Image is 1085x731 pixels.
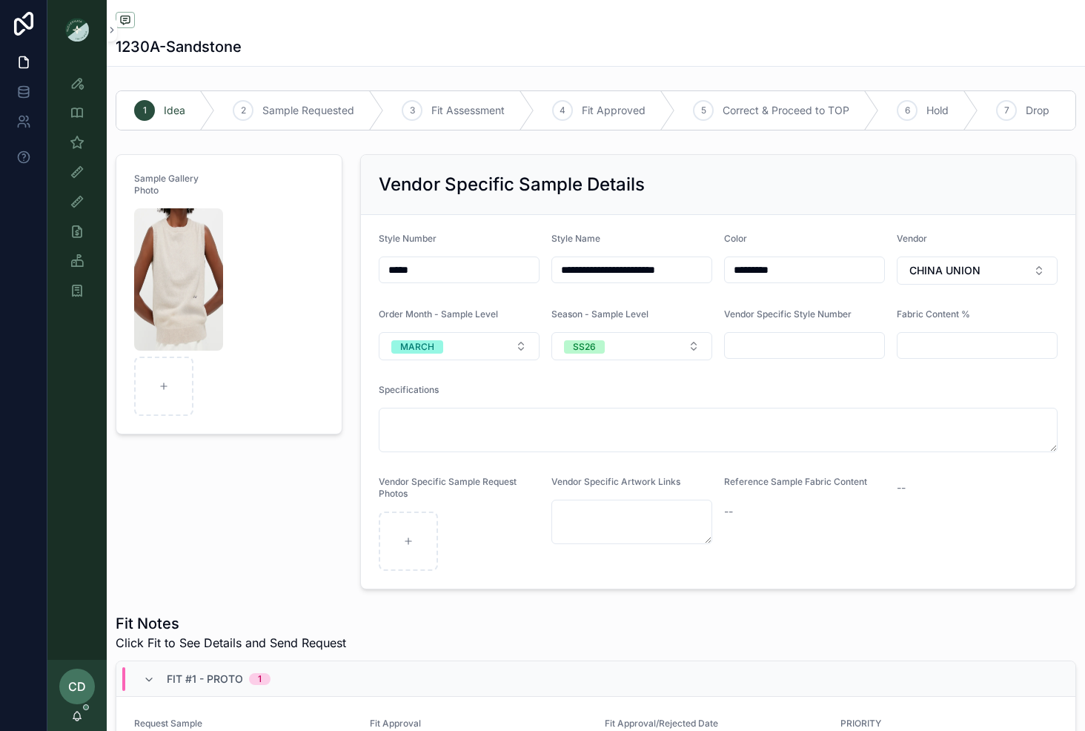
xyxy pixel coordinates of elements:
[134,173,199,196] span: Sample Gallery Photo
[551,308,648,320] span: Season - Sample Level
[897,233,927,244] span: Vendor
[840,718,1058,730] span: PRIORITY
[605,718,823,730] span: Fit Approval/Rejected Date
[1004,105,1009,116] span: 7
[573,340,596,354] div: SS26
[68,678,86,695] span: CD
[116,634,346,652] span: Click Fit to See Details and Send Request
[724,504,733,519] span: --
[134,718,352,730] span: Request Sample
[379,173,645,196] h2: Vendor Specific Sample Details
[65,18,89,42] img: App logo
[551,233,600,244] span: Style Name
[379,332,540,360] button: Select Button
[551,476,680,487] span: Vendor Specific Artwork Links
[379,233,437,244] span: Style Number
[258,673,262,685] div: 1
[909,263,981,278] span: CHINA UNION
[410,105,415,116] span: 3
[116,36,242,57] h1: 1230A-Sandstone
[164,103,185,118] span: Idea
[560,105,565,116] span: 4
[116,613,346,634] h1: Fit Notes
[724,308,852,320] span: Vendor Specific Style Number
[400,340,434,354] div: MARCH
[134,208,223,351] img: Screenshot-2025-10-03-at-10.30.20-AM.png
[905,105,910,116] span: 6
[926,103,949,118] span: Hold
[379,476,517,499] span: Vendor Specific Sample Request Photos
[897,257,1058,285] button: Select Button
[723,103,849,118] span: Correct & Proceed to TOP
[379,384,439,395] span: Specifications
[370,718,588,730] span: Fit Approval
[167,672,243,687] span: Fit #1 - Proto
[379,308,498,320] span: Order Month - Sample Level
[701,105,706,116] span: 5
[1026,103,1049,118] span: Drop
[897,308,970,320] span: Fabric Content %
[897,480,906,495] span: --
[431,103,505,118] span: Fit Assessment
[241,105,246,116] span: 2
[724,476,867,487] span: Reference Sample Fabric Content
[47,59,107,323] div: scrollable content
[724,233,747,244] span: Color
[551,332,712,360] button: Select Button
[582,103,646,118] span: Fit Approved
[262,103,354,118] span: Sample Requested
[143,105,147,116] span: 1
